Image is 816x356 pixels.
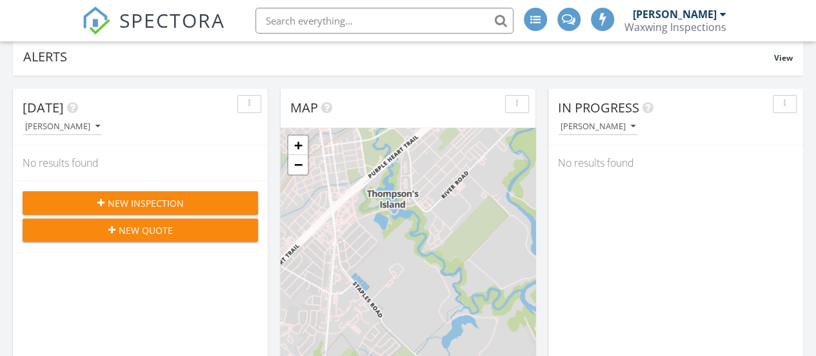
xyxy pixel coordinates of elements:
[561,122,635,131] div: [PERSON_NAME]
[774,52,793,63] span: View
[558,99,639,116] span: In Progress
[25,122,100,131] div: [PERSON_NAME]
[290,99,318,116] span: Map
[119,6,225,34] span: SPECTORA
[108,196,184,210] span: New Inspection
[13,145,268,180] div: No results found
[23,99,64,116] span: [DATE]
[624,21,726,34] div: Waxwing Inspections
[558,118,638,136] button: [PERSON_NAME]
[255,8,513,34] input: Search everything...
[23,48,774,65] div: Alerts
[82,17,225,45] a: SPECTORA
[548,145,803,180] div: No results found
[23,191,258,215] button: New Inspection
[288,155,308,174] a: Zoom out
[23,218,258,242] button: New Quote
[119,224,173,237] span: New Quote
[23,118,103,136] button: [PERSON_NAME]
[288,136,308,155] a: Zoom in
[633,8,717,21] div: [PERSON_NAME]
[82,6,110,35] img: The Best Home Inspection Software - Spectora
